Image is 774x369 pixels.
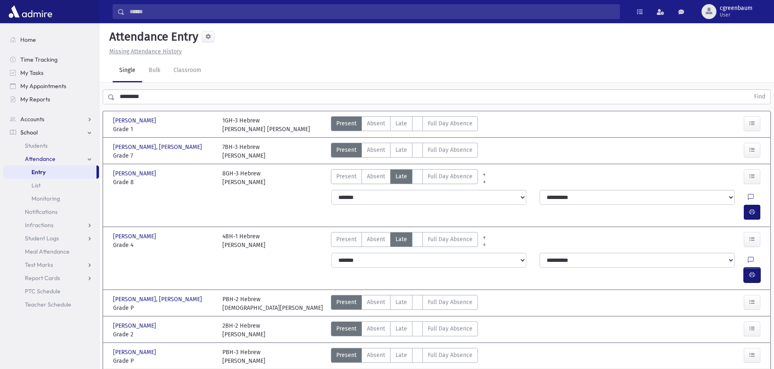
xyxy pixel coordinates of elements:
div: AttTypes [331,348,478,365]
a: Classroom [167,59,208,82]
span: Absent [367,351,385,359]
span: My Reports [20,96,50,103]
span: Absent [367,298,385,307]
button: Find [749,90,770,104]
span: Student Logs [25,235,59,242]
span: Absent [367,172,385,181]
span: Entry [31,168,46,176]
span: Meal Attendance [25,248,70,255]
span: Full Day Absence [428,119,473,128]
a: PTC Schedule [3,285,99,298]
a: Entry [3,165,96,179]
span: [PERSON_NAME] [113,232,158,241]
div: AttTypes [331,232,478,249]
span: Late [395,324,407,333]
span: Full Day Absence [428,235,473,244]
span: Present [336,298,357,307]
div: 7BH-3 Hebrew [PERSON_NAME] [222,143,265,160]
a: Time Tracking [3,53,99,66]
a: Bulk [142,59,167,82]
span: Late [395,146,407,154]
span: Grade P [113,357,214,365]
a: Teacher Schedule [3,298,99,311]
span: Grade P [113,304,214,312]
div: AttTypes [331,143,478,160]
span: Absent [367,119,385,128]
span: Present [336,351,357,359]
div: 4BH-1 Hebrew [PERSON_NAME] [222,232,265,249]
h5: Attendance Entry [106,30,198,44]
a: School [3,126,99,139]
a: Home [3,33,99,46]
a: Student Logs [3,232,99,245]
span: Present [336,119,357,128]
span: Present [336,324,357,333]
span: Report Cards [25,274,60,282]
div: 8GH-3 Hebrew [PERSON_NAME] [222,169,265,187]
a: Monitoring [3,192,99,205]
span: [PERSON_NAME] [113,169,158,178]
span: Present [336,172,357,181]
a: Meal Attendance [3,245,99,258]
span: Accounts [20,115,44,123]
span: Full Day Absence [428,324,473,333]
span: Present [336,235,357,244]
a: Single [113,59,142,82]
a: My Tasks [3,66,99,79]
div: 2BH-2 Hebrew [PERSON_NAME] [222,321,265,339]
a: Accounts [3,113,99,126]
img: AdmirePro [7,3,54,20]
span: Grade 2 [113,330,214,339]
div: AttTypes [331,116,478,134]
span: My Tasks [20,69,43,77]
span: Grade 7 [113,151,214,160]
a: My Reports [3,93,99,106]
a: List [3,179,99,192]
span: Grade 1 [113,125,214,134]
span: Home [20,36,36,43]
a: Test Marks [3,258,99,271]
u: Missing Attendance History [109,48,182,55]
div: AttTypes [331,295,478,312]
span: [PERSON_NAME], [PERSON_NAME] [113,295,204,304]
span: PTC Schedule [25,288,60,295]
span: My Appointments [20,82,66,90]
span: Notifications [25,208,58,216]
a: Students [3,139,99,152]
span: Absent [367,235,385,244]
a: Report Cards [3,271,99,285]
a: Notifications [3,205,99,218]
span: Late [395,172,407,181]
span: Infractions [25,221,53,229]
span: School [20,129,38,136]
span: Full Day Absence [428,298,473,307]
span: Full Day Absence [428,146,473,154]
span: Monitoring [31,195,60,202]
a: My Appointments [3,79,99,93]
span: Late [395,298,407,307]
div: PBH-3 Hebrew [PERSON_NAME] [222,348,265,365]
span: [PERSON_NAME] [113,321,158,330]
span: User [720,12,752,18]
div: PBH-2 Hebrew [DEMOGRAPHIC_DATA][PERSON_NAME] [222,295,323,312]
span: Absent [367,324,385,333]
a: Infractions [3,218,99,232]
span: Late [395,119,407,128]
span: Grade 4 [113,241,214,249]
span: Teacher Schedule [25,301,71,308]
span: Students [25,142,48,149]
span: [PERSON_NAME], [PERSON_NAME] [113,143,204,151]
span: Grade 8 [113,178,214,187]
span: Time Tracking [20,56,58,63]
span: Attendance [25,155,55,163]
span: Test Marks [25,261,53,268]
input: Search [125,4,620,19]
span: Present [336,146,357,154]
span: Absent [367,146,385,154]
div: AttTypes [331,169,478,187]
span: [PERSON_NAME] [113,348,158,357]
a: Missing Attendance History [106,48,182,55]
span: [PERSON_NAME] [113,116,158,125]
span: Full Day Absence [428,172,473,181]
span: cgreenbaum [720,5,752,12]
